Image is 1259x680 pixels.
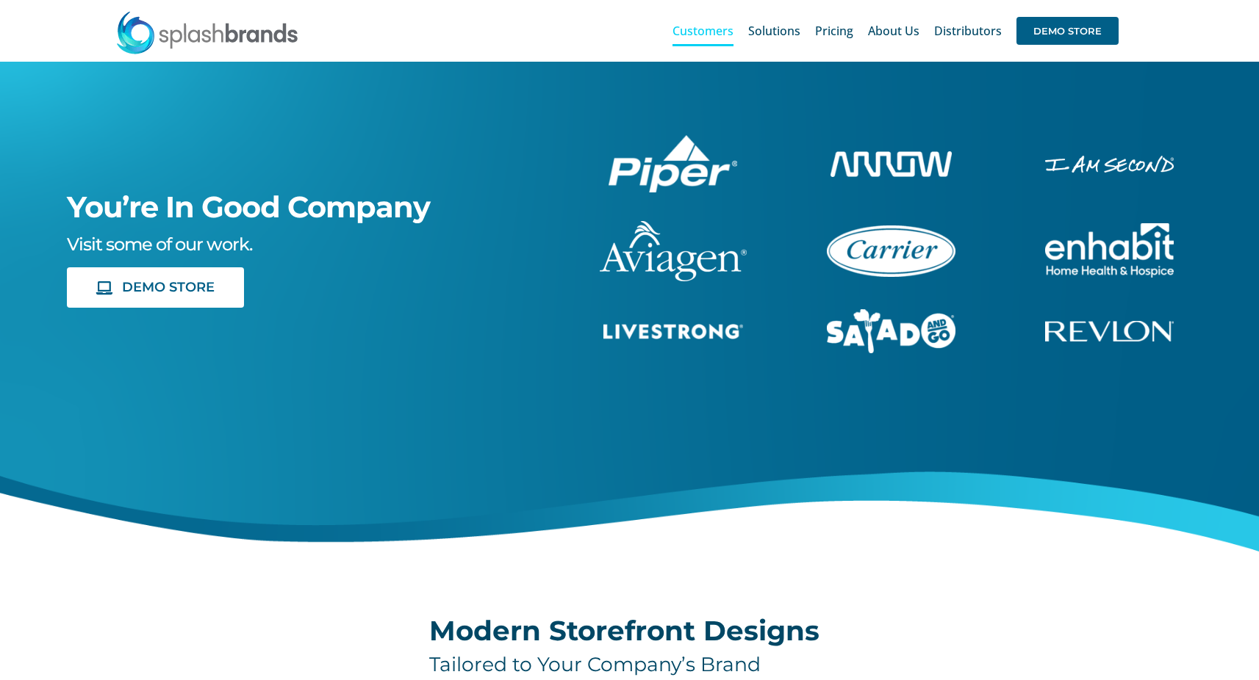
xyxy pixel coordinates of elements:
h4: Tailored to Your Company’s Brand [429,653,830,676]
img: SplashBrands.com Logo [115,10,299,54]
img: Revlon [1045,321,1174,341]
img: Piper Pilot Ship [609,135,737,192]
span: Visit some of our work. [67,234,252,255]
img: I Am Second Store [1045,156,1174,173]
img: Salad And Go Store [827,309,955,353]
a: sng-1C [827,307,955,323]
img: Carrier Brand Store [827,225,955,277]
span: DEMO STORE [122,280,215,295]
a: Pricing [815,7,853,54]
nav: Main Menu [672,7,1119,54]
a: Distributors [934,7,1002,54]
img: Arrow Store [831,151,952,177]
span: DEMO STORE [1016,17,1119,45]
a: arrow-white [831,149,952,165]
span: Distributors [934,25,1002,37]
a: revlon-flat-white [1045,319,1174,335]
h2: Modern Storefront Designs [429,616,830,645]
img: Enhabit Gear Store [1045,223,1174,278]
a: piper-White [609,133,737,149]
span: Customers [672,25,733,37]
a: livestrong-5E-website [603,322,743,338]
a: enhabit-stacked-white [1045,153,1174,170]
span: You’re In Good Company [67,189,430,225]
img: Livestrong Store [603,324,743,339]
a: DEMO STORE [1016,7,1119,54]
span: Pricing [815,25,853,37]
span: About Us [868,25,919,37]
a: enhabit-stacked-white [1045,221,1174,237]
img: aviagen-1C [600,221,747,281]
a: Customers [672,7,733,54]
a: DEMO STORE [67,267,245,308]
a: carrier-1B [827,223,955,239]
span: Solutions [748,25,800,37]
